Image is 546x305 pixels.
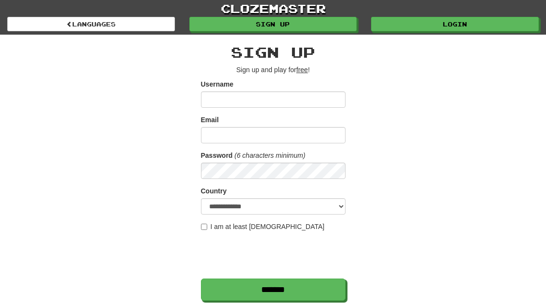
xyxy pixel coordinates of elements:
[201,44,346,60] h2: Sign up
[201,222,325,231] label: I am at least [DEMOGRAPHIC_DATA]
[189,17,357,31] a: Sign up
[201,115,219,125] label: Email
[371,17,539,31] a: Login
[201,224,207,230] input: I am at least [DEMOGRAPHIC_DATA]
[201,186,227,196] label: Country
[7,17,175,31] a: Languages
[296,66,308,74] u: free
[201,79,234,89] label: Username
[201,236,347,274] iframe: reCAPTCHA
[201,65,346,75] p: Sign up and play for !
[235,152,306,159] em: (6 characters minimum)
[201,151,233,160] label: Password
